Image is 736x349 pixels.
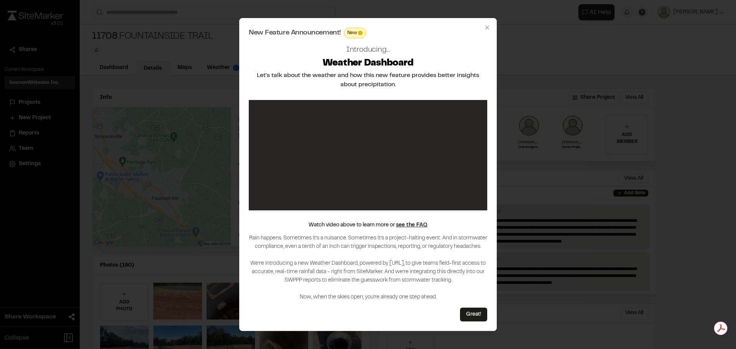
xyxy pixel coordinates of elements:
[249,29,341,36] span: New Feature Announcement!
[249,234,487,301] p: Rain happens. Sometimes it’s a nuisance. Sometimes it’s a project-halting event. And in stormwate...
[309,221,427,229] p: Watch video above to learn more or
[396,223,427,228] a: see the FAQ
[323,57,414,70] h2: Weather Dashboard
[344,28,366,38] div: This feature is brand new! Enjoy!
[346,44,390,56] h2: Introducing...
[460,308,487,321] button: Great!
[249,71,487,89] h2: Let's talk about the weather and how this new feature provides better insights about precipitation.
[347,29,357,36] span: New
[358,31,363,35] span: This feature is brand new! Enjoy!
